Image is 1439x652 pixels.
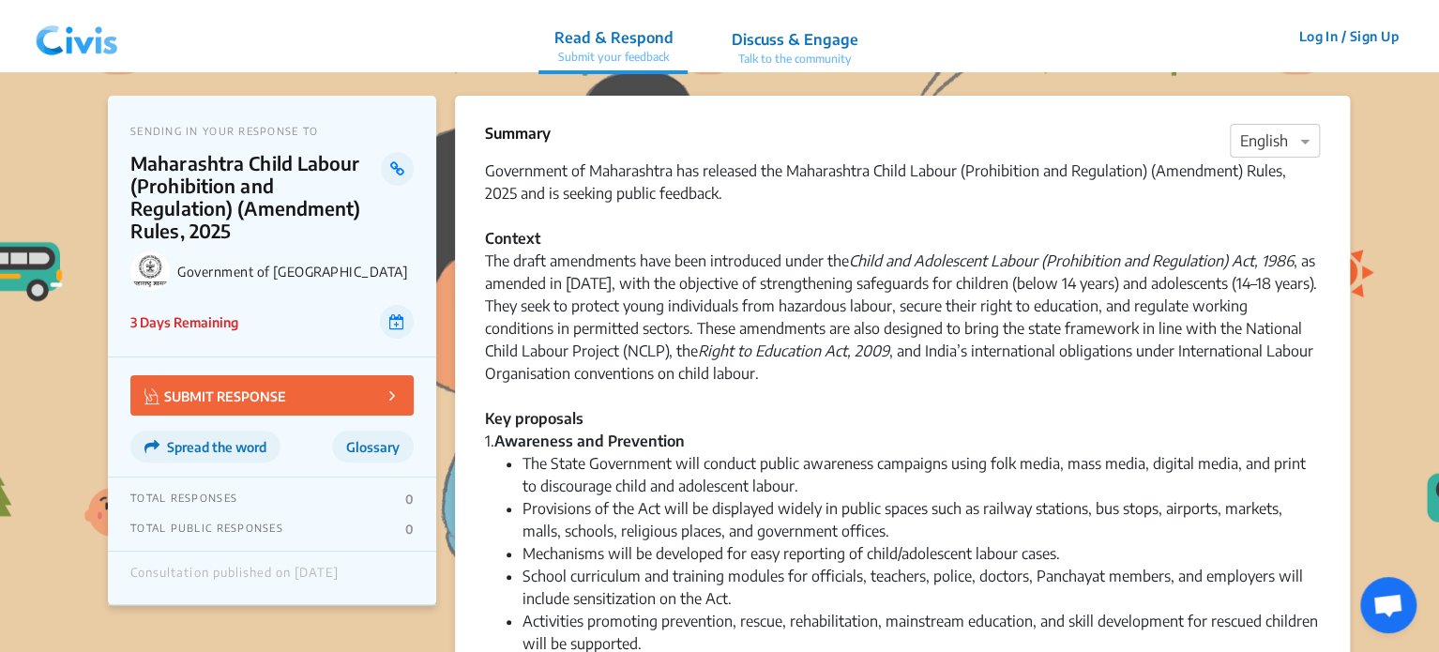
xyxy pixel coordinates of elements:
p: 0 [405,492,414,507]
div: Government of Maharashtra has released the Maharashtra Child Labour (Prohibition and Regulation) ... [485,159,1320,452]
li: The State Government will conduct public awareness campaigns using folk media, mass media, digita... [523,452,1320,497]
button: Log In / Sign Up [1286,22,1411,51]
li: Provisions of the Act will be displayed widely in public spaces such as railway stations, bus sto... [523,497,1320,542]
p: SENDING IN YOUR RESPONSE TO [130,125,414,137]
p: Discuss & Engage [731,28,857,51]
p: Submit your feedback [553,49,673,66]
p: 3 Days Remaining [130,312,238,332]
span: Spread the word [167,439,266,455]
strong: Context [485,229,540,248]
a: Open chat [1360,577,1416,633]
em: Right to Education Act, 2009 [698,341,889,360]
p: Summary [485,122,551,144]
button: Glossary [332,431,414,462]
em: Child and Adolescent Labour (Prohibition and Regulation) Act, 1986 [849,251,1294,270]
img: navlogo.png [28,8,126,65]
p: Talk to the community [731,51,857,68]
p: Maharashtra Child Labour (Prohibition and Regulation) (Amendment) Rules, 2025 [130,152,381,242]
p: Read & Respond [553,26,673,49]
strong: Key proposals [485,409,583,428]
button: SUBMIT RESPONSE [130,375,414,416]
strong: Awareness and Prevention [494,432,685,450]
p: 0 [405,522,414,537]
div: Consultation published on [DATE] [130,566,339,590]
p: SUBMIT RESPONSE [144,385,286,406]
img: Vector.jpg [144,388,159,404]
p: TOTAL RESPONSES [130,492,237,507]
li: Mechanisms will be developed for easy reporting of child/adolescent labour cases. [523,542,1320,565]
li: School curriculum and training modules for officials, teachers, police, doctors, Panchayat member... [523,565,1320,610]
span: Glossary [346,439,400,455]
p: TOTAL PUBLIC RESPONSES [130,522,283,537]
button: Spread the word [130,431,280,462]
img: Government of Maharashtra logo [130,251,170,291]
p: Government of [GEOGRAPHIC_DATA] [177,264,414,280]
